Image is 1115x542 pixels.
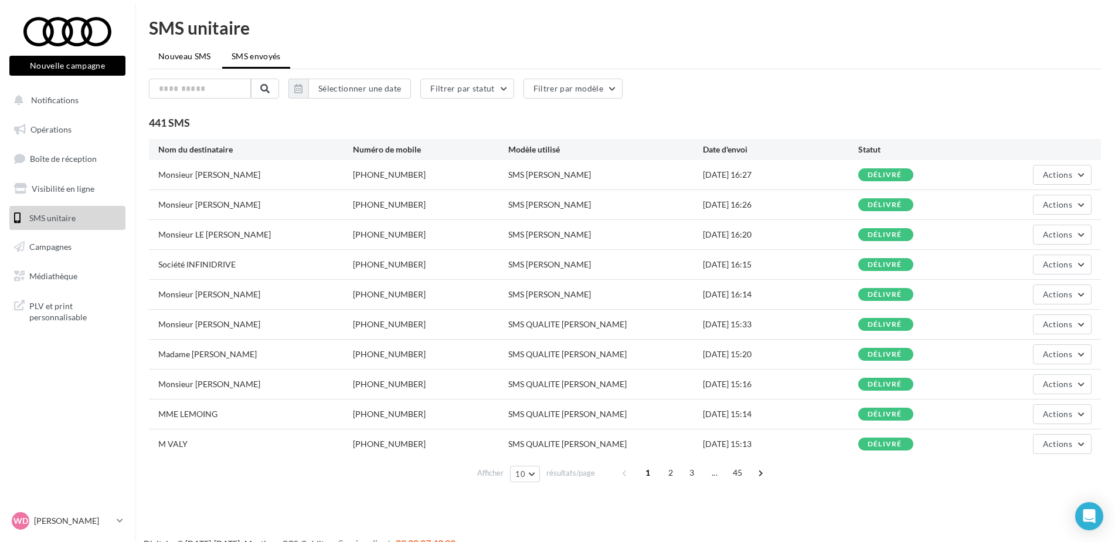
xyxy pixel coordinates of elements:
button: 10 [510,466,540,482]
div: [PHONE_NUMBER] [353,289,508,300]
span: Actions [1043,379,1072,389]
div: Délivré [868,351,902,358]
div: SMS QUALITE [PERSON_NAME] [508,319,703,330]
span: Actions [1043,409,1072,419]
div: [DATE] 16:15 [703,259,858,270]
span: SMS unitaire [29,212,76,222]
div: SMS [PERSON_NAME] [508,169,703,181]
div: SMS QUALITE [PERSON_NAME] [508,408,703,420]
span: Visibilité en ligne [32,184,94,194]
div: Nom du destinataire [158,144,353,155]
a: SMS unitaire [7,206,128,231]
div: Statut [858,144,975,155]
div: [DATE] 15:33 [703,319,858,330]
div: [DATE] 16:26 [703,199,858,211]
div: [PHONE_NUMBER] [353,259,508,270]
a: Campagnes [7,235,128,259]
span: résultats/page [546,468,595,479]
a: Opérations [7,117,128,142]
button: Actions [1033,404,1092,424]
button: Sélectionner une date [308,79,411,99]
span: Actions [1043,319,1072,329]
span: Actions [1043,229,1072,239]
button: Filtrer par modèle [523,79,623,99]
div: Délivré [868,261,902,269]
span: Nouveau SMS [158,51,211,61]
span: Opérations [30,124,72,134]
div: Délivré [868,381,902,388]
button: Nouvelle campagne [9,56,125,76]
button: Actions [1033,434,1092,454]
div: [DATE] 16:20 [703,229,858,240]
a: WD [PERSON_NAME] [9,510,125,532]
span: 45 [728,463,747,482]
span: Actions [1043,439,1072,449]
div: Monsieur [PERSON_NAME] [158,169,353,181]
button: Actions [1033,165,1092,185]
div: [PHONE_NUMBER] [353,199,508,211]
div: Numéro de mobile [353,144,508,155]
div: Monsieur [PERSON_NAME] [158,199,353,211]
span: Notifications [31,95,79,105]
span: 3 [682,463,701,482]
div: [DATE] 15:16 [703,378,858,390]
button: Actions [1033,284,1092,304]
a: Médiathèque [7,264,128,289]
div: SMS unitaire [149,19,1101,36]
span: Actions [1043,289,1072,299]
span: Actions [1043,349,1072,359]
span: Campagnes [29,242,72,252]
span: Actions [1043,259,1072,269]
div: [PHONE_NUMBER] [353,408,508,420]
div: [PHONE_NUMBER] [353,348,508,360]
span: 2 [661,463,680,482]
span: ... [705,463,724,482]
div: SMS [PERSON_NAME] [508,289,703,300]
span: Actions [1043,170,1072,179]
div: Monsieur [PERSON_NAME] [158,289,353,300]
button: Sélectionner une date [288,79,411,99]
div: Société INFINIDRIVE [158,259,353,270]
span: Actions [1043,199,1072,209]
span: PLV et print personnalisable [29,298,121,323]
div: Délivré [868,441,902,448]
span: 10 [515,469,525,479]
a: Boîte de réception [7,146,128,171]
span: Boîte de réception [30,154,97,164]
div: Délivré [868,411,902,418]
div: Délivré [868,201,902,209]
button: Actions [1033,344,1092,364]
button: Actions [1033,255,1092,275]
div: SMS QUALITE [PERSON_NAME] [508,378,703,390]
button: Actions [1033,225,1092,245]
a: PLV et print personnalisable [7,293,128,328]
div: [DATE] 16:14 [703,289,858,300]
span: Médiathèque [29,271,77,281]
div: 441 SMS [149,117,190,128]
span: WD [13,515,28,527]
div: [PHONE_NUMBER] [353,229,508,240]
div: Monsieur LE [PERSON_NAME] [158,229,353,240]
div: Monsieur [PERSON_NAME] [158,319,353,330]
button: Actions [1033,195,1092,215]
div: Modèle utilisé [508,144,703,155]
div: Délivré [868,171,902,179]
div: [PHONE_NUMBER] [353,169,508,181]
div: SMS [PERSON_NAME] [508,259,703,270]
span: Afficher [477,468,504,479]
div: Délivré [868,321,902,328]
div: [DATE] 15:13 [703,438,858,450]
div: M VALY [158,438,353,450]
div: Open Intercom Messenger [1075,502,1103,530]
div: [DATE] 15:14 [703,408,858,420]
div: [DATE] 15:20 [703,348,858,360]
button: Notifications [7,88,123,113]
div: Madame [PERSON_NAME] [158,348,353,360]
div: Délivré [868,291,902,299]
p: [PERSON_NAME] [34,515,112,527]
span: 1 [638,463,657,482]
div: [PHONE_NUMBER] [353,438,508,450]
div: SMS [PERSON_NAME] [508,199,703,211]
div: Délivré [868,231,902,239]
div: SMS QUALITE [PERSON_NAME] [508,438,703,450]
